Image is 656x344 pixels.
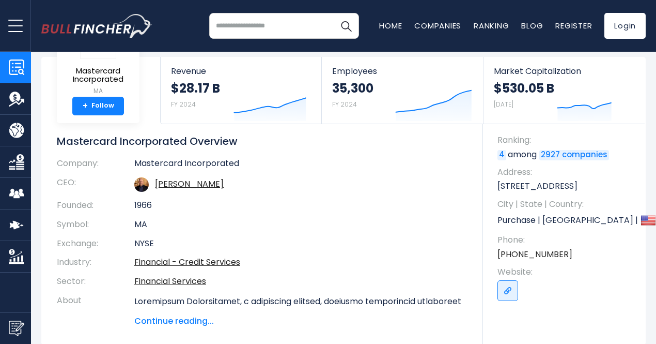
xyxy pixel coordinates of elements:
[494,66,634,76] span: Market Capitalization
[497,134,635,146] span: Ranking:
[72,97,124,115] a: +Follow
[134,275,206,287] a: Financial Services
[134,315,467,327] span: Continue reading...
[414,20,461,31] a: Companies
[497,266,635,278] span: Website:
[322,57,482,124] a: Employees 35,300 FY 2024
[497,150,506,160] a: 4
[161,57,321,124] a: Revenue $28.17 B FY 2024
[57,158,134,173] th: Company:
[57,291,134,327] th: About
[57,215,134,234] th: Symbol:
[332,66,472,76] span: Employees
[333,13,359,39] button: Search
[65,67,131,84] span: Mastercard Incorporated
[57,173,134,196] th: CEO:
[65,86,131,96] small: MA
[604,13,646,39] a: Login
[483,57,645,124] a: Market Capitalization $530.05 B [DATE]
[521,20,543,31] a: Blog
[497,213,635,228] p: Purchase | [GEOGRAPHIC_DATA] | US
[171,80,220,96] strong: $28.17 B
[494,100,513,109] small: [DATE]
[497,199,635,210] span: City | State | Country:
[134,256,240,268] a: Financial - Credit Services
[555,20,592,31] a: Register
[57,234,134,253] th: Exchange:
[134,215,467,234] td: MA
[41,14,152,38] img: bullfincher logo
[171,66,311,76] span: Revenue
[57,253,134,272] th: Industry:
[155,178,224,190] a: ceo
[379,20,402,31] a: Home
[41,14,152,38] a: Go to homepage
[171,100,196,109] small: FY 2024
[497,181,635,192] p: [STREET_ADDRESS]
[332,100,357,109] small: FY 2024
[539,150,609,160] a: 2927 companies
[65,24,132,97] a: Mastercard Incorporated MA
[134,177,149,192] img: michael-miebach.jpg
[57,272,134,291] th: Sector:
[83,101,88,111] strong: +
[497,234,635,246] span: Phone:
[497,249,572,260] a: [PHONE_NUMBER]
[57,134,467,148] h1: Mastercard Incorporated Overview
[497,149,635,160] p: among
[134,158,467,173] td: Mastercard Incorporated
[497,280,518,301] a: Go to link
[494,80,554,96] strong: $530.05 B
[134,196,467,215] td: 1966
[497,167,635,178] span: Address:
[134,234,467,253] td: NYSE
[332,80,373,96] strong: 35,300
[57,196,134,215] th: Founded:
[474,20,509,31] a: Ranking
